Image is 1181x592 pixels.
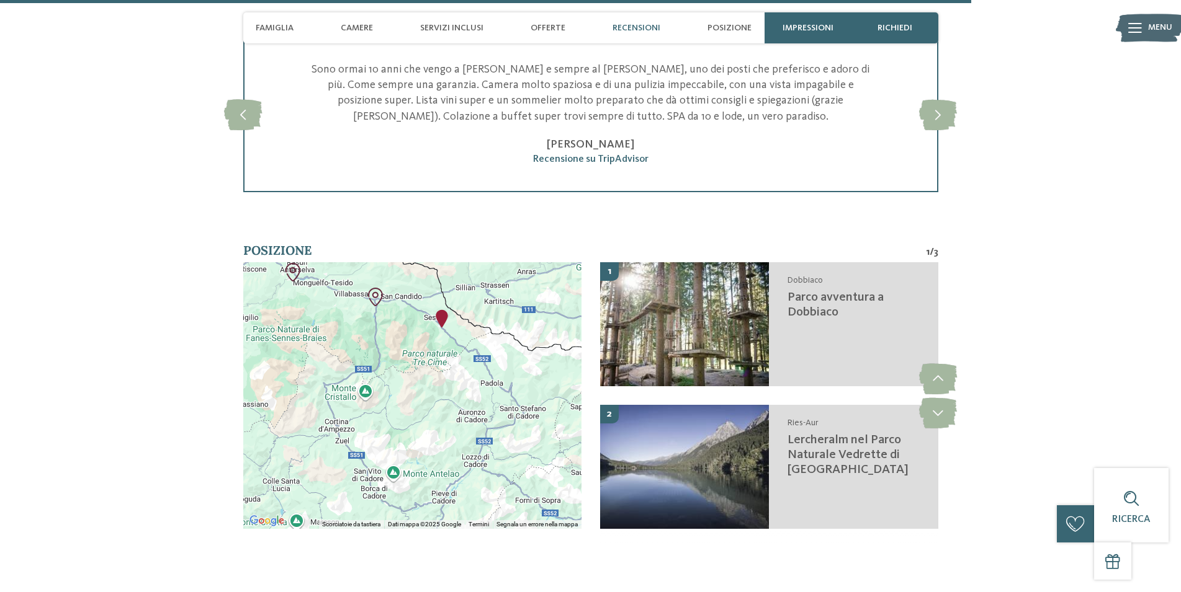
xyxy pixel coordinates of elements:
span: Recensione su TripAdvisor [533,154,649,164]
a: Termini (si apre in una nuova scheda) [469,521,489,528]
span: Lercheralm nel Parco Naturale Vedrette di [GEOGRAPHIC_DATA] [788,434,909,476]
span: Camere [341,23,373,33]
span: richiedi [878,23,912,33]
span: 2 [606,407,612,421]
span: 1 [608,265,611,278]
span: Parco avventura a Dobbiaco [788,291,884,319]
p: Sono ormai 10 anni che vengo a [PERSON_NAME] e sempre al [PERSON_NAME], uno dei posti che preferi... [307,62,875,125]
div: Il nuovo parco giochi nel bosco a Valdaora [284,263,302,281]
a: Segnala un errore nella mappa [496,521,578,528]
span: Servizi inclusi [420,23,483,33]
span: Posizione [243,242,312,258]
span: Recensioni [613,23,660,33]
a: Visualizza questa zona in Google Maps (in una nuova finestra) [246,513,287,529]
span: [PERSON_NAME] [547,139,634,150]
span: Famiglia [256,23,294,33]
img: Il nostro family hotel a Sesto, il vostro rifugio sulle Dolomiti. [600,405,770,529]
span: Ricerca [1112,515,1151,524]
span: Dati mappa ©2025 Google [388,521,461,528]
div: Parco avventura a Dobbiaco [366,288,385,306]
span: Ries-Aur [788,418,819,427]
span: Dobbiaco [788,276,823,285]
span: 3 [934,245,938,259]
span: 1 [926,245,930,259]
span: / [930,245,934,259]
span: Offerte [531,23,565,33]
img: Google [246,513,287,529]
div: Family Resort Rainer [433,309,451,328]
img: Il nostro family hotel a Sesto, il vostro rifugio sulle Dolomiti. [600,262,770,386]
button: Scorciatoie da tastiera [322,520,380,529]
span: Posizione [707,23,752,33]
span: Impressioni [783,23,833,33]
